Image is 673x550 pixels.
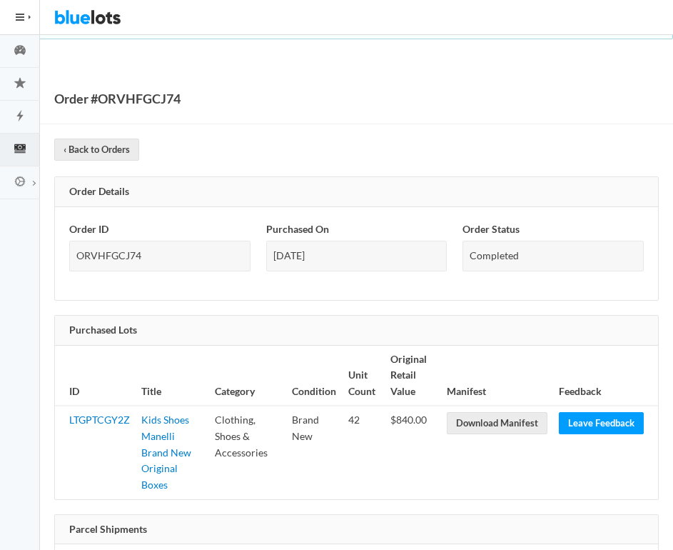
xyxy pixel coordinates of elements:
[55,515,658,545] div: Parcel Shipments
[447,412,547,434] a: Download Manifest
[209,346,286,406] th: Category
[266,241,447,271] div: [DATE]
[462,221,520,238] label: Order Status
[54,139,139,161] a: ‹ Back to Orders
[55,177,658,207] div: Order Details
[553,346,658,406] th: Feedback
[441,346,553,406] th: Manifest
[385,406,441,499] td: $840.00
[55,316,658,346] div: Purchased Lots
[266,221,329,238] label: Purchased On
[69,414,130,426] a: LTGPTCGY2Z
[343,406,385,499] td: 42
[55,346,136,406] th: ID
[462,241,644,271] div: Completed
[559,412,644,434] a: Leave Feedback
[69,221,108,238] label: Order ID
[54,88,181,109] h1: Order #ORVHFGCJ74
[69,241,251,271] div: ORVHFGCJ74
[286,406,343,499] td: Brand New
[286,346,343,406] th: Condition
[209,406,286,499] td: Clothing, Shoes & Accessories
[385,346,441,406] th: Original Retail Value
[141,414,191,490] a: Kids Shoes Manelli Brand New Original Boxes
[136,346,209,406] th: Title
[343,346,385,406] th: Unit Count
